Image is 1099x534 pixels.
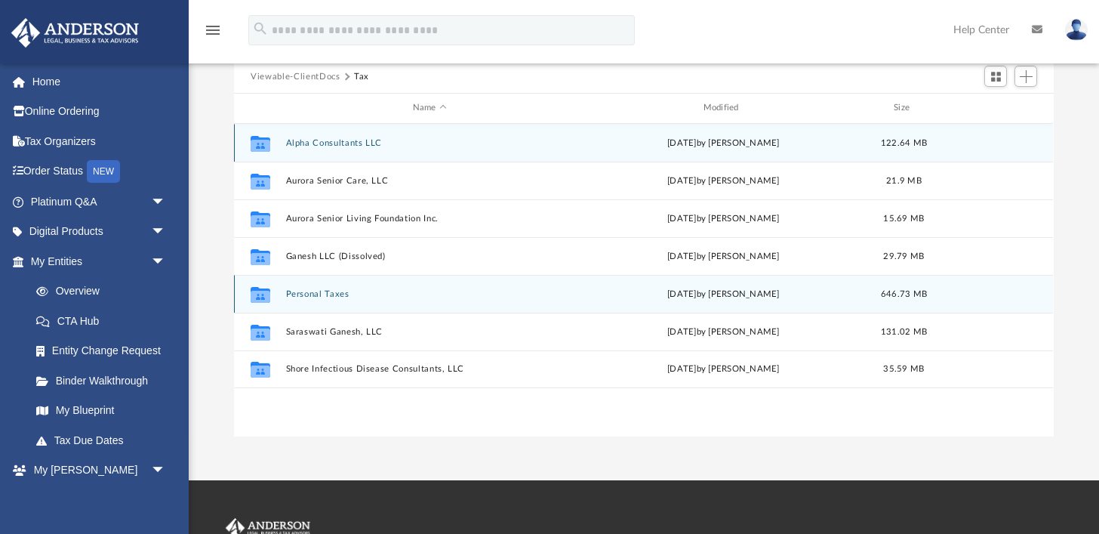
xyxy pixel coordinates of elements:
[21,366,189,396] a: Binder Walkthrough
[21,425,189,455] a: Tax Due Dates
[241,101,279,115] div: id
[151,246,181,277] span: arrow_drop_down
[881,138,927,147] span: 122.64 MB
[151,217,181,248] span: arrow_drop_down
[984,66,1007,87] button: Switch to Grid View
[884,214,925,222] span: 15.69 MB
[151,187,181,218] span: arrow_drop_down
[11,156,189,187] a: Order StatusNEW
[286,138,574,148] button: Alpha Consultants LLC
[251,70,340,84] button: Viewable-ClientDocs
[21,336,189,366] a: Entity Change Request
[580,211,867,225] div: [DATE] by [PERSON_NAME]
[580,101,867,115] div: Modified
[285,101,573,115] div: Name
[286,327,574,337] button: Saraswati Ganesh, LLC
[874,101,934,115] div: Size
[151,455,181,486] span: arrow_drop_down
[87,160,120,183] div: NEW
[881,289,927,298] span: 646.73 MB
[354,70,369,84] button: Tax
[580,325,867,338] div: [DATE] by [PERSON_NAME]
[11,187,189,217] a: Platinum Q&Aarrow_drop_down
[21,306,189,336] a: CTA Hub
[941,101,1047,115] div: id
[881,327,927,335] span: 131.02 MB
[21,396,181,426] a: My Blueprint
[884,252,925,260] span: 29.79 MB
[286,176,574,186] button: Aurora Senior Care, LLC
[11,66,189,97] a: Home
[1065,19,1088,41] img: User Pic
[580,287,867,301] div: [DATE] by [PERSON_NAME]
[286,364,574,374] button: Shore Infectious Disease Consultants, LLC
[884,365,925,373] span: 35.59 MB
[11,455,181,504] a: My [PERSON_NAME] Teamarrow_drop_down
[1014,66,1037,87] button: Add
[580,136,867,150] div: [DATE] by [PERSON_NAME]
[286,214,574,224] button: Aurora Senior Living Foundation Inc.
[286,289,574,299] button: Personal Taxes
[286,252,574,261] button: Ganesh LLC (Dissolved)
[580,249,867,263] div: [DATE] by [PERSON_NAME]
[234,124,1053,437] div: grid
[580,363,867,376] div: [DATE] by [PERSON_NAME]
[204,29,222,39] a: menu
[11,217,189,247] a: Digital Productsarrow_drop_down
[21,276,189,307] a: Overview
[886,176,922,184] span: 21.9 MB
[204,21,222,39] i: menu
[11,246,189,276] a: My Entitiesarrow_drop_down
[252,20,269,37] i: search
[11,97,189,127] a: Online Ordering
[7,18,143,48] img: Anderson Advisors Platinum Portal
[580,174,867,187] div: [DATE] by [PERSON_NAME]
[11,126,189,156] a: Tax Organizers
